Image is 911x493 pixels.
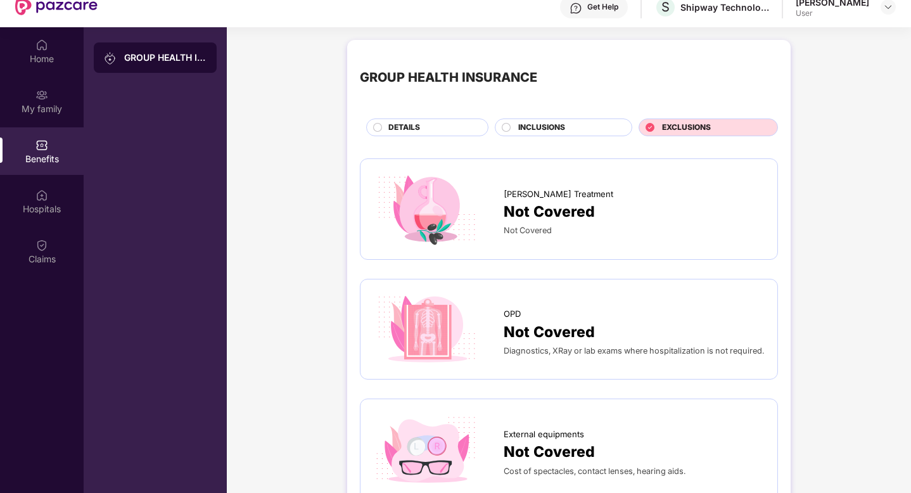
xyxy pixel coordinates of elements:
img: svg+xml;base64,PHN2ZyB3aWR0aD0iMjAiIGhlaWdodD0iMjAiIHZpZXdCb3g9IjAgMCAyMCAyMCIgZmlsbD0ibm9uZSIgeG... [35,89,48,101]
img: icon [373,412,480,487]
img: svg+xml;base64,PHN2ZyBpZD0iSGVscC0zMngzMiIgeG1sbnM9Imh0dHA6Ly93d3cudzMub3JnLzIwMDAvc3ZnIiB3aWR0aD... [570,2,582,15]
span: OPD [504,307,521,320]
span: INCLUSIONS [518,122,565,134]
span: Diagnostics, XRay or lab exams where hospitalization is not required. [504,346,764,355]
span: EXCLUSIONS [662,122,711,134]
span: Not Covered [504,440,595,463]
div: Shipway Technology Pvt. Ltd [680,1,769,13]
div: User [796,8,869,18]
img: svg+xml;base64,PHN2ZyBpZD0iQmVuZWZpdHMiIHhtbG5zPSJodHRwOi8vd3d3LnczLm9yZy8yMDAwL3N2ZyIgd2lkdGg9Ij... [35,139,48,151]
img: svg+xml;base64,PHN2ZyBpZD0iQ2xhaW0iIHhtbG5zPSJodHRwOi8vd3d3LnczLm9yZy8yMDAwL3N2ZyIgd2lkdGg9IjIwIi... [35,239,48,252]
span: Cost of spectacles, contact lenses, hearing aids. [504,466,685,476]
div: GROUP HEALTH INSURANCE [360,68,537,87]
img: svg+xml;base64,PHN2ZyBpZD0iRHJvcGRvd24tMzJ4MzIiIHhtbG5zPSJodHRwOi8vd3d3LnczLm9yZy8yMDAwL3N2ZyIgd2... [883,2,893,12]
img: icon [373,292,480,367]
span: Not Covered [504,321,595,343]
img: svg+xml;base64,PHN2ZyB3aWR0aD0iMjAiIGhlaWdodD0iMjAiIHZpZXdCb3g9IjAgMCAyMCAyMCIgZmlsbD0ibm9uZSIgeG... [104,52,117,65]
span: Not Covered [504,226,552,235]
span: External equipments [504,428,584,440]
div: GROUP HEALTH INSURANCE [124,51,207,64]
div: Get Help [587,2,618,12]
img: svg+xml;base64,PHN2ZyBpZD0iSG9zcGl0YWxzIiB4bWxucz0iaHR0cDovL3d3dy53My5vcmcvMjAwMC9zdmciIHdpZHRoPS... [35,189,48,202]
span: DETAILS [388,122,420,134]
img: icon [373,172,480,246]
span: Not Covered [504,200,595,223]
span: [PERSON_NAME] Treatment [504,188,613,200]
img: svg+xml;base64,PHN2ZyBpZD0iSG9tZSIgeG1sbnM9Imh0dHA6Ly93d3cudzMub3JnLzIwMDAvc3ZnIiB3aWR0aD0iMjAiIG... [35,39,48,51]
